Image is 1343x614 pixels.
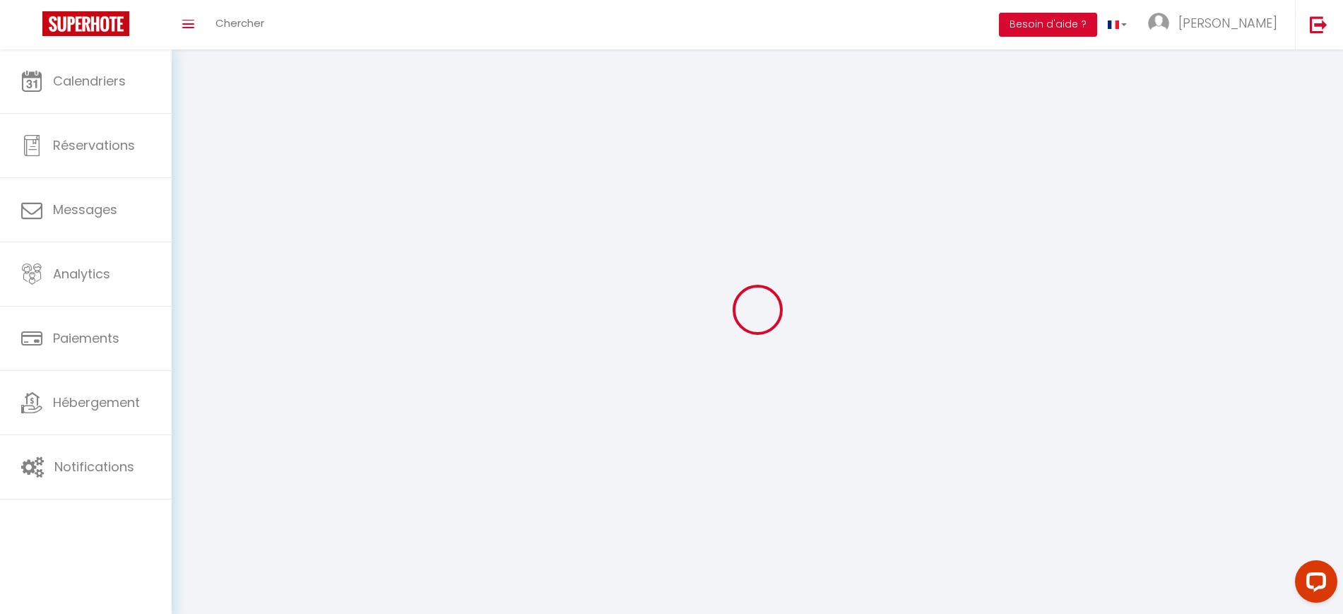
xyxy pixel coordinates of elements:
[53,201,117,218] span: Messages
[42,11,129,36] img: Super Booking
[53,265,110,283] span: Analytics
[1148,13,1169,34] img: ...
[53,394,140,411] span: Hébergement
[53,329,119,347] span: Paiements
[54,458,134,476] span: Notifications
[999,13,1097,37] button: Besoin d'aide ?
[1178,14,1277,32] span: [PERSON_NAME]
[53,72,126,90] span: Calendriers
[53,136,135,154] span: Réservations
[1310,16,1327,33] img: logout
[215,16,264,30] span: Chercher
[1284,555,1343,614] iframe: LiveChat chat widget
